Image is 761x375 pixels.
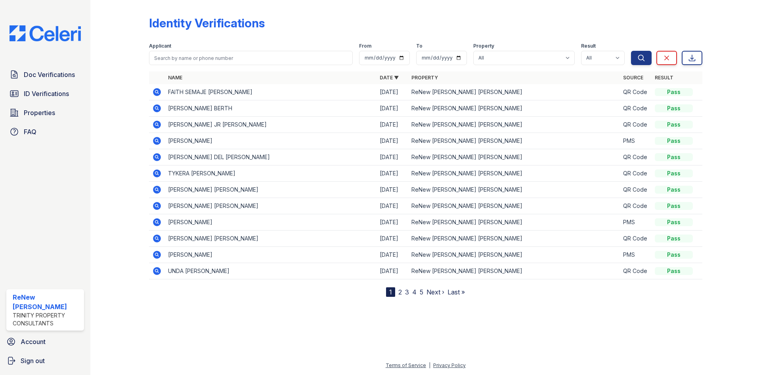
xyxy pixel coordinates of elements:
[408,100,620,117] td: ReNew [PERSON_NAME] [PERSON_NAME]
[3,334,87,350] a: Account
[620,263,652,279] td: QR Code
[655,88,693,96] div: Pass
[149,43,171,49] label: Applicant
[165,214,377,231] td: [PERSON_NAME]
[165,117,377,133] td: [PERSON_NAME] JR [PERSON_NAME]
[386,362,426,368] a: Terms of Service
[655,137,693,145] div: Pass
[655,153,693,161] div: Pass
[620,214,652,231] td: PMS
[620,149,652,165] td: QR Code
[6,67,84,83] a: Doc Verifications
[447,288,465,296] a: Last »
[377,133,408,149] td: [DATE]
[623,75,643,81] a: Source
[24,70,75,79] span: Doc Verifications
[620,198,652,214] td: QR Code
[377,247,408,263] td: [DATE]
[405,288,409,296] a: 3
[165,149,377,165] td: [PERSON_NAME] DEL [PERSON_NAME]
[3,25,87,41] img: CE_Logo_Blue-a8612792a0a2168367f1c8372b55b34899dd931a85d93a1a3d3e32e68fde9ad4.png
[655,267,693,275] div: Pass
[620,100,652,117] td: QR Code
[411,75,438,81] a: Property
[429,362,430,368] div: |
[620,247,652,263] td: PMS
[165,263,377,279] td: UNDA [PERSON_NAME]
[6,86,84,102] a: ID Verifications
[416,43,423,49] label: To
[377,198,408,214] td: [DATE]
[377,182,408,198] td: [DATE]
[386,287,395,297] div: 1
[408,165,620,182] td: ReNew [PERSON_NAME] [PERSON_NAME]
[655,202,693,210] div: Pass
[420,288,423,296] a: 5
[398,288,402,296] a: 2
[655,186,693,194] div: Pass
[24,108,55,117] span: Properties
[408,214,620,231] td: ReNew [PERSON_NAME] [PERSON_NAME]
[21,337,46,346] span: Account
[620,117,652,133] td: QR Code
[3,353,87,369] a: Sign out
[655,169,693,177] div: Pass
[377,117,408,133] td: [DATE]
[377,214,408,231] td: [DATE]
[377,165,408,182] td: [DATE]
[408,117,620,133] td: ReNew [PERSON_NAME] [PERSON_NAME]
[408,84,620,100] td: ReNew [PERSON_NAME] [PERSON_NAME]
[165,133,377,149] td: [PERSON_NAME]
[165,165,377,182] td: TYKERA [PERSON_NAME]
[408,149,620,165] td: ReNew [PERSON_NAME] [PERSON_NAME]
[21,356,45,365] span: Sign out
[426,288,444,296] a: Next ›
[149,16,265,30] div: Identity Verifications
[408,231,620,247] td: ReNew [PERSON_NAME] [PERSON_NAME]
[13,292,81,312] div: ReNew [PERSON_NAME]
[149,51,353,65] input: Search by name or phone number
[408,247,620,263] td: ReNew [PERSON_NAME] [PERSON_NAME]
[620,133,652,149] td: PMS
[377,149,408,165] td: [DATE]
[13,312,81,327] div: Trinity Property Consultants
[620,84,652,100] td: QR Code
[165,231,377,247] td: [PERSON_NAME] [PERSON_NAME]
[620,165,652,182] td: QR Code
[655,104,693,112] div: Pass
[6,124,84,140] a: FAQ
[408,198,620,214] td: ReNew [PERSON_NAME] [PERSON_NAME]
[165,182,377,198] td: [PERSON_NAME] [PERSON_NAME]
[655,121,693,129] div: Pass
[655,75,673,81] a: Result
[6,105,84,121] a: Properties
[24,89,69,98] span: ID Verifications
[473,43,494,49] label: Property
[620,231,652,247] td: QR Code
[165,247,377,263] td: [PERSON_NAME]
[165,100,377,117] td: [PERSON_NAME] BERTH
[359,43,371,49] label: From
[377,84,408,100] td: [DATE]
[581,43,596,49] label: Result
[377,100,408,117] td: [DATE]
[412,288,417,296] a: 4
[655,218,693,226] div: Pass
[620,182,652,198] td: QR Code
[377,263,408,279] td: [DATE]
[408,263,620,279] td: ReNew [PERSON_NAME] [PERSON_NAME]
[655,235,693,242] div: Pass
[433,362,466,368] a: Privacy Policy
[408,133,620,149] td: ReNew [PERSON_NAME] [PERSON_NAME]
[380,75,399,81] a: Date ▼
[655,251,693,259] div: Pass
[377,231,408,247] td: [DATE]
[168,75,182,81] a: Name
[408,182,620,198] td: ReNew [PERSON_NAME] [PERSON_NAME]
[165,198,377,214] td: [PERSON_NAME] [PERSON_NAME]
[165,84,377,100] td: FAITH SEMAJE [PERSON_NAME]
[24,127,36,137] span: FAQ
